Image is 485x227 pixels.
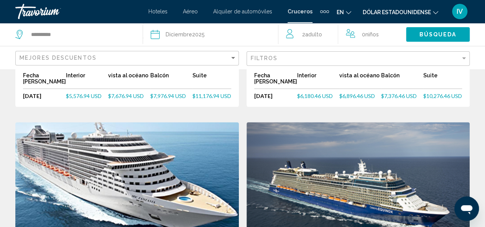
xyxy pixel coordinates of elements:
[150,72,192,89] div: Balcón
[20,55,237,62] mat-select: Sort by
[108,93,144,99] span: $7,676.94 USD
[337,7,351,18] button: Cambiar idioma
[339,93,381,99] a: $6,896.46 USD
[423,72,462,89] div: Suite
[166,29,205,40] div: 2025
[454,196,479,221] iframe: Botón para iniciar la ventana de mensajería
[457,7,463,15] font: IV
[247,51,470,67] button: Filter
[381,93,417,99] span: $7,376.46 USD
[406,27,470,41] button: Búsqueda
[381,72,423,89] div: Balcón
[305,31,322,38] span: Adulto
[419,32,456,38] span: Búsqueda
[362,29,379,40] span: 0
[66,93,108,99] a: $5,576.94 USD
[302,29,322,40] span: 2
[148,8,168,15] a: Hoteles
[23,93,66,99] div: [DATE]
[66,72,108,89] div: Interior
[297,72,339,89] div: Interior
[192,72,231,89] div: Suite
[108,72,150,89] div: vista al océano
[23,72,66,89] div: Fecha [PERSON_NAME]
[151,23,278,46] button: Diciembre2025
[365,31,379,38] span: Niños
[297,93,333,99] span: $6,180.46 USD
[213,8,272,15] a: Alquiler de automóviles
[337,9,344,15] font: en
[339,72,381,89] div: vista al océano
[150,93,186,99] span: $7,976.94 USD
[15,4,141,19] a: Travorium
[150,93,192,99] a: $7,976.94 USD
[381,93,423,99] a: $7,376.46 USD
[297,93,339,99] a: $6,180.46 USD
[66,93,102,99] span: $5,576.94 USD
[320,5,329,18] button: Elementos de navegación adicionales
[183,8,198,15] a: Aéreo
[339,93,375,99] span: $6,896.46 USD
[423,93,462,99] a: $10,276.46 USD
[254,93,297,99] div: [DATE]
[251,55,278,61] span: Filtros
[278,23,406,46] button: Travelers: 2 adults, 0 children
[166,31,192,38] span: Diciembre
[108,93,150,99] a: $7,676.94 USD
[20,55,97,61] span: Mejores descuentos
[192,93,231,99] a: $11,176.94 USD
[288,8,312,15] a: Cruceros
[254,72,297,89] div: Fecha [PERSON_NAME]
[363,9,431,15] font: Dólar estadounidense
[450,3,470,20] button: Menú de usuario
[363,7,438,18] button: Cambiar moneda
